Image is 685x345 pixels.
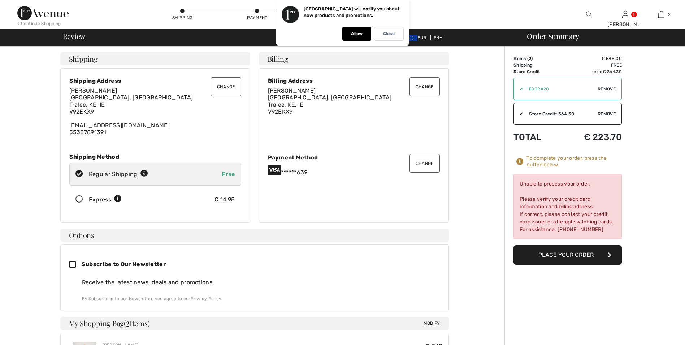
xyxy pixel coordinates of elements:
[559,68,622,75] td: used
[424,320,440,327] span: Modify
[60,317,449,330] h4: My Shopping Bag
[513,62,559,68] td: Shipping
[434,35,443,40] span: EN
[668,11,671,18] span: 2
[523,78,598,100] input: Promo code
[304,6,400,18] p: [GEOGRAPHIC_DATA] will notify you about new products and promotions.
[89,170,148,179] div: Regular Shipping
[514,111,523,117] div: ✔
[529,56,531,61] span: 2
[513,174,622,239] div: Unable to process your order. Please verify your credit card information and billing address. If ...
[513,245,622,265] button: Place Your Order
[607,21,643,28] div: [PERSON_NAME]
[406,35,417,41] img: Euro
[409,77,440,96] button: Change
[598,111,616,117] span: Remove
[586,10,592,19] img: search the website
[513,55,559,62] td: Items ( )
[351,31,363,37] p: Allow
[268,94,392,115] span: [GEOGRAPHIC_DATA], [GEOGRAPHIC_DATA] Tralee, KE, IE V92EKX9
[246,14,268,21] div: Payment
[172,14,193,21] div: Shipping
[268,87,316,94] span: [PERSON_NAME]
[598,86,616,92] span: Remove
[17,6,69,20] img: 1ère Avenue
[268,77,440,84] div: Billing Address
[191,296,221,301] a: Privacy Policy
[658,10,664,19] img: My Bag
[82,261,166,268] span: Subscribe to Our Newsletter
[69,94,193,115] span: [GEOGRAPHIC_DATA], [GEOGRAPHIC_DATA] Tralee, KE, IE V92EKX9
[513,125,559,149] td: Total
[60,229,449,242] h4: Options
[82,278,440,287] div: Receive the latest news, deals and promotions
[559,62,622,68] td: Free
[69,55,98,63] span: Shipping
[559,125,622,149] td: € 223.70
[126,318,130,327] span: 2
[409,154,440,173] button: Change
[383,31,395,37] p: Close
[622,10,628,19] img: My Info
[513,68,559,75] td: Store Credit
[523,111,598,117] div: Store Credit: 364.30
[17,20,61,27] div: < Continue Shopping
[69,153,241,160] div: Shipping Method
[211,77,241,96] button: Change
[268,55,288,63] span: Billing
[643,10,679,19] a: 2
[82,295,440,302] div: By Subscribing to our Newsletter, you agree to our .
[268,154,440,161] div: Payment Method
[214,195,235,204] div: € 14.95
[603,69,622,74] span: € 364.30
[69,87,117,94] span: [PERSON_NAME]
[124,318,149,328] span: ( Items)
[222,171,235,178] span: Free
[559,55,622,62] td: € 588.00
[514,86,523,92] div: ✔
[69,77,241,84] div: Shipping Address
[518,33,681,40] div: Order Summary
[89,195,122,204] div: Express
[526,155,622,168] div: To complete your order, press the button below.
[622,11,628,18] a: Sign In
[406,35,429,40] span: EUR
[63,33,86,40] span: Review
[69,87,241,136] div: [EMAIL_ADDRESS][DOMAIN_NAME] 35387891391
[550,138,685,345] iframe: Find more information here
